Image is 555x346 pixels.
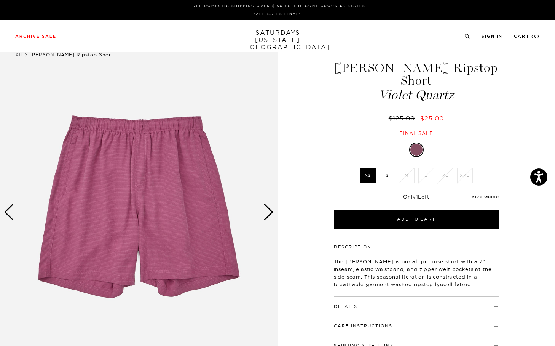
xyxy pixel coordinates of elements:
a: Sign In [482,34,502,38]
p: The [PERSON_NAME] is our all-purpose short with a 7” inseam, elastic waistband, and zipper welt p... [334,258,499,288]
button: Details [334,304,357,309]
span: Violet Quartz [333,89,500,101]
h1: [PERSON_NAME] Ripstop Short [333,62,500,101]
a: All [15,52,22,58]
button: Description [334,245,372,249]
span: $25.00 [420,114,444,122]
small: 0 [534,35,537,38]
div: Next slide [263,204,274,221]
del: $125.00 [389,114,418,122]
a: Cart (0) [514,34,540,38]
div: Previous slide [4,204,14,221]
button: Add to Cart [334,210,499,229]
a: Size Guide [472,194,499,199]
p: *ALL SALES FINAL* [18,11,537,17]
a: Archive Sale [15,34,56,38]
span: [PERSON_NAME] Ripstop Short [30,52,113,58]
button: Care Instructions [334,324,392,328]
label: XS [360,168,376,183]
div: Only Left [334,194,499,200]
p: FREE DOMESTIC SHIPPING OVER $150 TO THE CONTIGUOUS 48 STATES [18,3,537,9]
label: S [380,168,395,183]
span: 1 [416,194,418,200]
div: Final sale [333,130,500,136]
a: SATURDAYS[US_STATE][GEOGRAPHIC_DATA] [246,29,309,51]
